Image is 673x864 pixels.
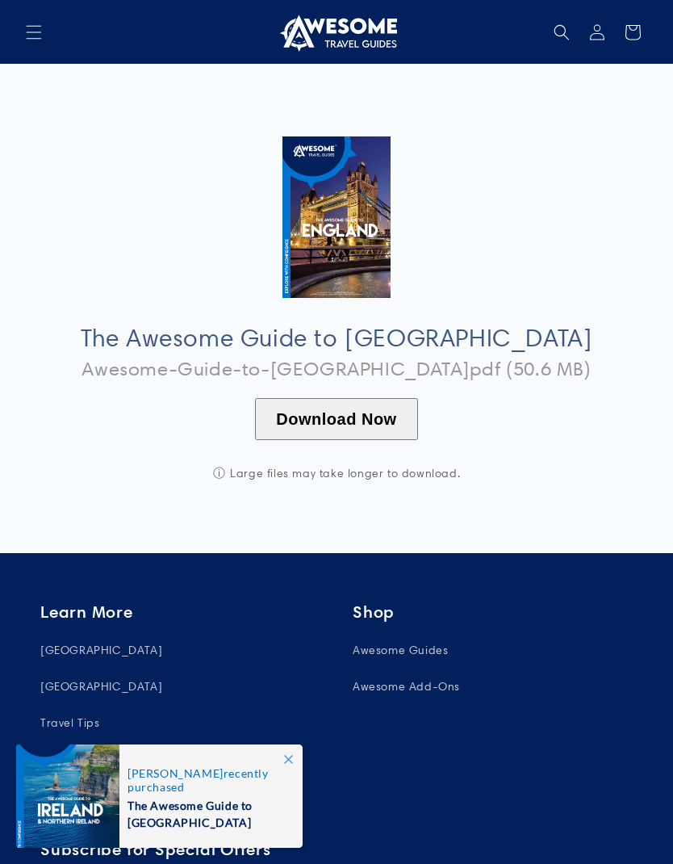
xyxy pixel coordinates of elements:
[270,6,403,57] a: Awesome Travel Guides
[127,766,286,794] span: recently purchased
[40,640,162,669] a: [GEOGRAPHIC_DATA]
[40,602,320,623] h2: Learn More
[175,466,498,480] div: Large files may take longer to download.
[127,766,224,780] span: [PERSON_NAME]
[255,398,417,440] button: Download Now
[40,705,100,741] a: Travel Tips
[40,669,162,705] a: [GEOGRAPHIC_DATA]
[127,794,286,831] span: The Awesome Guide to [GEOGRAPHIC_DATA]
[40,741,90,778] a: About Us
[353,602,633,623] h2: Shop
[544,15,579,50] summary: Search
[40,839,518,860] h2: Subscribe for Special Offers
[282,136,390,298] img: Cover_Large_-_England.jpg
[353,669,460,705] a: Awesome Add-Ons
[16,15,52,50] summary: Menu
[213,466,226,480] span: ⓘ
[353,640,448,669] a: Awesome Guides
[276,13,397,52] img: Awesome Travel Guides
